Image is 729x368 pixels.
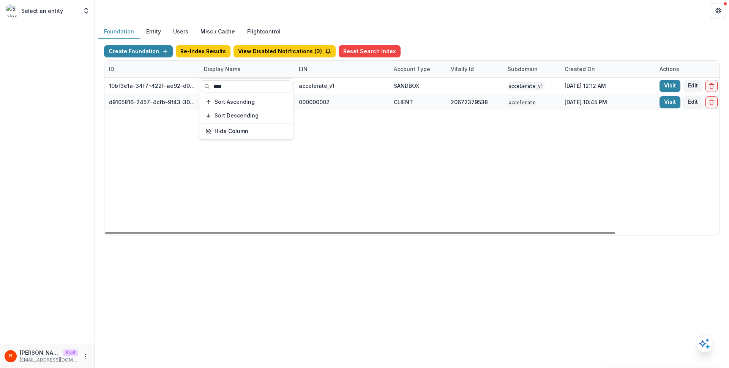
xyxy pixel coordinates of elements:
[215,99,255,105] span: Sort Ascending
[339,45,401,57] button: Reset Search Index
[446,65,478,73] div: Vitally Id
[560,61,655,77] div: Created on
[696,335,714,353] button: Open AI Assistant
[9,354,12,358] div: Raj
[446,61,503,77] div: Vitally Id
[683,96,702,108] button: Edit
[451,98,488,106] div: 20672379538
[247,27,281,35] a: Flightcontrol
[705,80,718,92] button: Delete Foundation
[104,61,199,77] div: ID
[176,45,230,57] button: Re-Index Results
[194,24,241,39] button: Misc / Cache
[109,82,195,90] div: 10bf3e1a-34f7-422f-ae92-d0f6b8bdf726
[560,94,655,110] div: [DATE] 10:45 PM
[81,3,92,18] button: Open entity switcher
[109,98,195,106] div: d9105816-2457-4cfb-9f43-30780dc54009
[140,24,167,39] button: Entity
[560,78,655,94] div: [DATE] 12:12 AM
[389,65,435,73] div: Account Type
[63,349,78,356] p: Staff
[20,349,60,357] p: [PERSON_NAME]
[389,61,446,77] div: Account Type
[98,24,140,39] button: Foundation
[503,61,560,77] div: Subdomain
[660,80,680,92] a: Visit
[215,113,259,119] span: Sort Descending
[167,24,194,39] button: Users
[508,82,544,90] code: accelerate_v1
[711,3,726,18] button: Get Help
[660,96,680,108] a: Visit
[299,98,330,106] div: 000000002
[503,65,542,73] div: Subdomain
[294,61,389,77] div: EIN
[705,96,718,108] button: Delete Foundation
[199,61,294,77] div: Display Name
[201,109,292,122] button: Sort Descending
[394,98,413,106] div: CLIENT
[299,82,335,90] div: accelerate_v1
[21,7,63,15] p: Select an entity
[201,96,292,108] button: Sort Ascending
[234,45,336,57] button: View Disabled Notifications (0)
[104,65,119,73] div: ID
[294,65,312,73] div: EIN
[20,357,78,363] p: [EMAIL_ADDRESS][DOMAIN_NAME]
[6,5,18,17] img: Select an entity
[560,65,600,73] div: Created on
[683,80,702,92] button: Edit
[201,125,292,137] button: Hide Column
[104,45,173,57] button: Create Foundation
[655,65,684,73] div: Actions
[81,352,90,361] button: More
[394,82,419,90] div: SANDBOX
[199,65,245,73] div: Display Name
[508,98,536,106] code: accelerate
